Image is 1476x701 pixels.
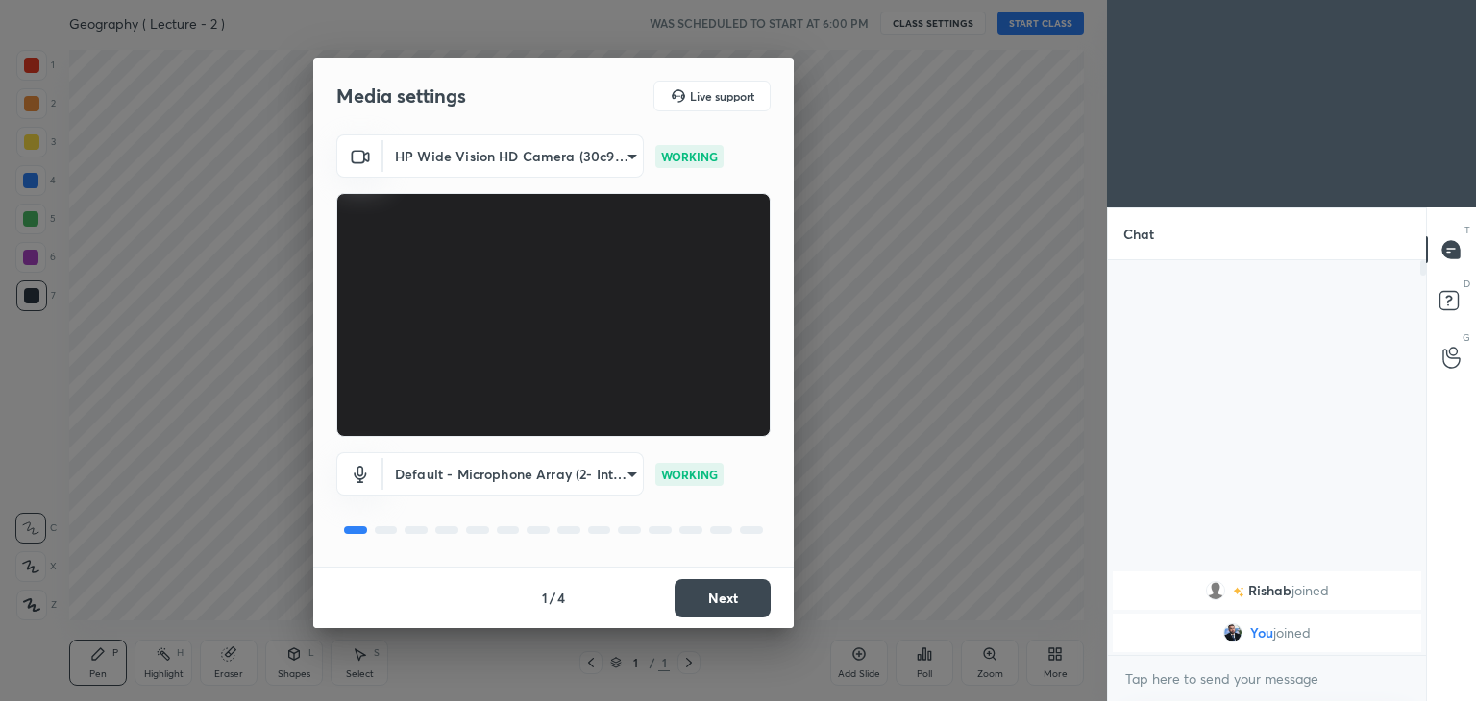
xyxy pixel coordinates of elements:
h5: Live support [690,90,754,102]
img: default.png [1206,581,1225,600]
span: You [1250,625,1273,641]
div: HP Wide Vision HD Camera (30c9:0069) [383,452,644,496]
p: D [1464,277,1470,291]
h4: 1 [542,588,548,608]
span: joined [1291,583,1329,598]
div: HP Wide Vision HD Camera (30c9:0069) [383,134,644,178]
span: joined [1273,625,1311,641]
p: Chat [1108,208,1169,259]
p: WORKING [661,148,718,165]
p: G [1463,330,1470,345]
h2: Media settings [336,84,466,109]
span: Rishab [1248,583,1291,598]
div: grid [1108,568,1426,656]
p: WORKING [661,466,718,483]
img: no-rating-badge.077c3623.svg [1233,587,1244,597]
img: cb5e8b54239f41d58777b428674fb18d.jpg [1223,623,1242,642]
h4: 4 [557,588,565,608]
button: Next [675,579,771,617]
p: T [1464,223,1470,237]
h4: / [550,588,555,608]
